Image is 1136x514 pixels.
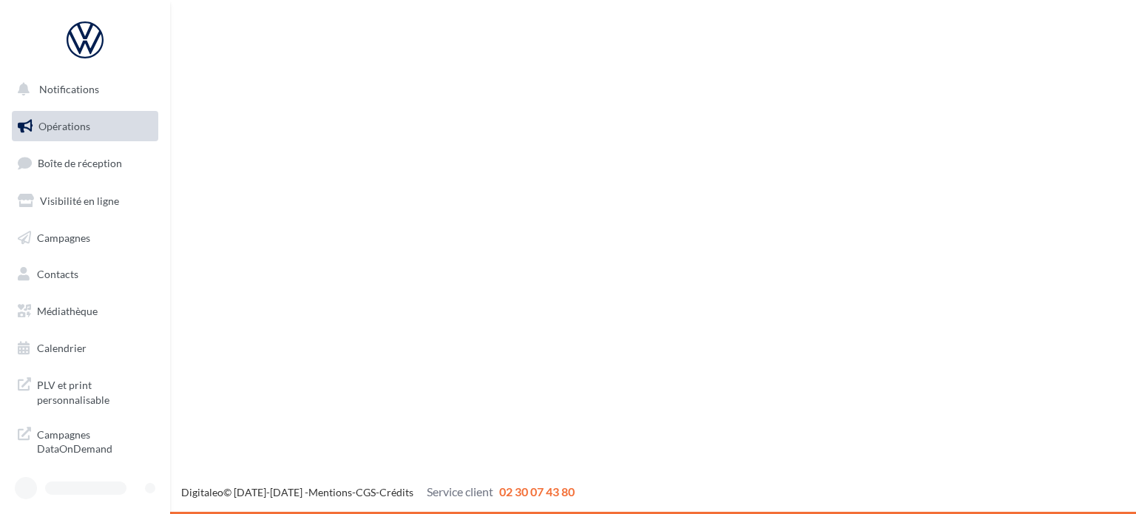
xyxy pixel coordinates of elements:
[9,147,161,179] a: Boîte de réception
[37,268,78,280] span: Contacts
[427,484,493,498] span: Service client
[499,484,575,498] span: 02 30 07 43 80
[38,157,122,169] span: Boîte de réception
[9,369,161,413] a: PLV et print personnalisable
[39,83,99,95] span: Notifications
[9,186,161,217] a: Visibilité en ligne
[9,111,161,142] a: Opérations
[37,231,90,243] span: Campagnes
[9,296,161,327] a: Médiathèque
[38,120,90,132] span: Opérations
[37,305,98,317] span: Médiathèque
[37,425,152,456] span: Campagnes DataOnDemand
[181,486,575,498] span: © [DATE]-[DATE] - - -
[9,259,161,290] a: Contacts
[181,486,223,498] a: Digitaleo
[356,486,376,498] a: CGS
[40,195,119,207] span: Visibilité en ligne
[9,74,155,105] button: Notifications
[308,486,352,498] a: Mentions
[9,333,161,364] a: Calendrier
[9,419,161,462] a: Campagnes DataOnDemand
[379,486,413,498] a: Crédits
[37,342,87,354] span: Calendrier
[37,375,152,407] span: PLV et print personnalisable
[9,223,161,254] a: Campagnes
